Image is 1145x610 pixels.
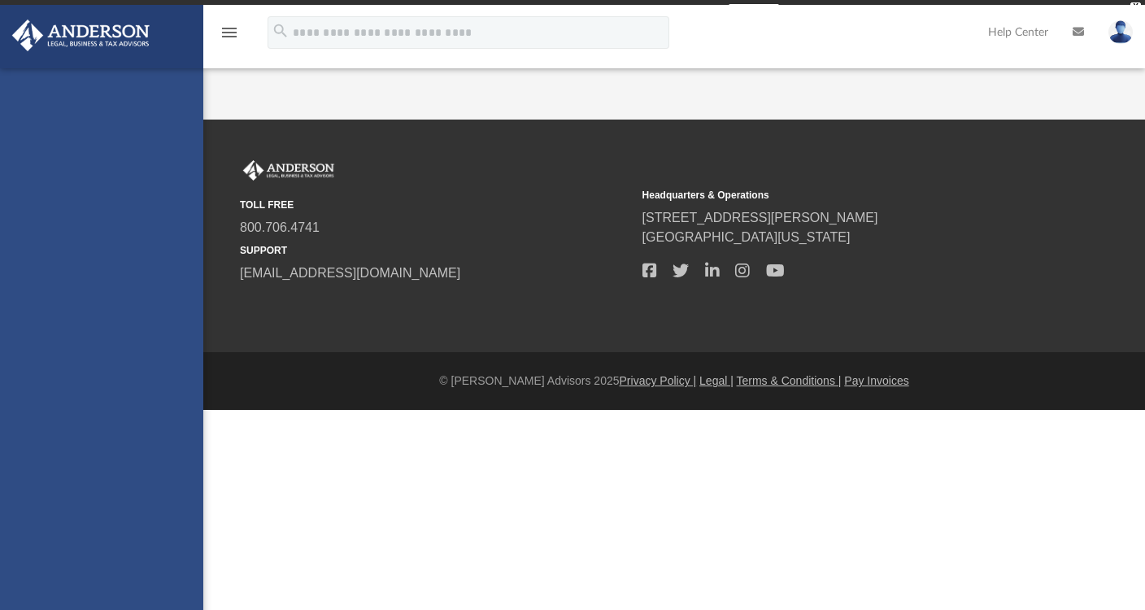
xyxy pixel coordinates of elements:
div: Get a chance to win 6 months of Platinum for free just by filling out this [366,4,721,24]
div: © [PERSON_NAME] Advisors 2025 [203,373,1145,390]
img: Anderson Advisors Platinum Portal [7,20,155,51]
img: User Pic [1108,20,1133,44]
i: menu [220,23,239,42]
div: close [1130,2,1141,12]
a: [GEOGRAPHIC_DATA][US_STATE] [642,230,851,244]
a: [STREET_ADDRESS][PERSON_NAME] [642,211,878,224]
a: 800.706.4741 [240,220,320,234]
img: Anderson Advisors Platinum Portal [240,160,337,181]
small: SUPPORT [240,243,631,258]
a: Legal | [699,374,734,387]
a: [EMAIL_ADDRESS][DOMAIN_NAME] [240,266,460,280]
a: survey [729,4,779,24]
small: TOLL FREE [240,198,631,212]
small: Headquarters & Operations [642,188,1034,203]
a: Terms & Conditions | [737,374,842,387]
a: Pay Invoices [844,374,908,387]
i: search [272,22,290,40]
a: menu [220,31,239,42]
a: Privacy Policy | [620,374,697,387]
